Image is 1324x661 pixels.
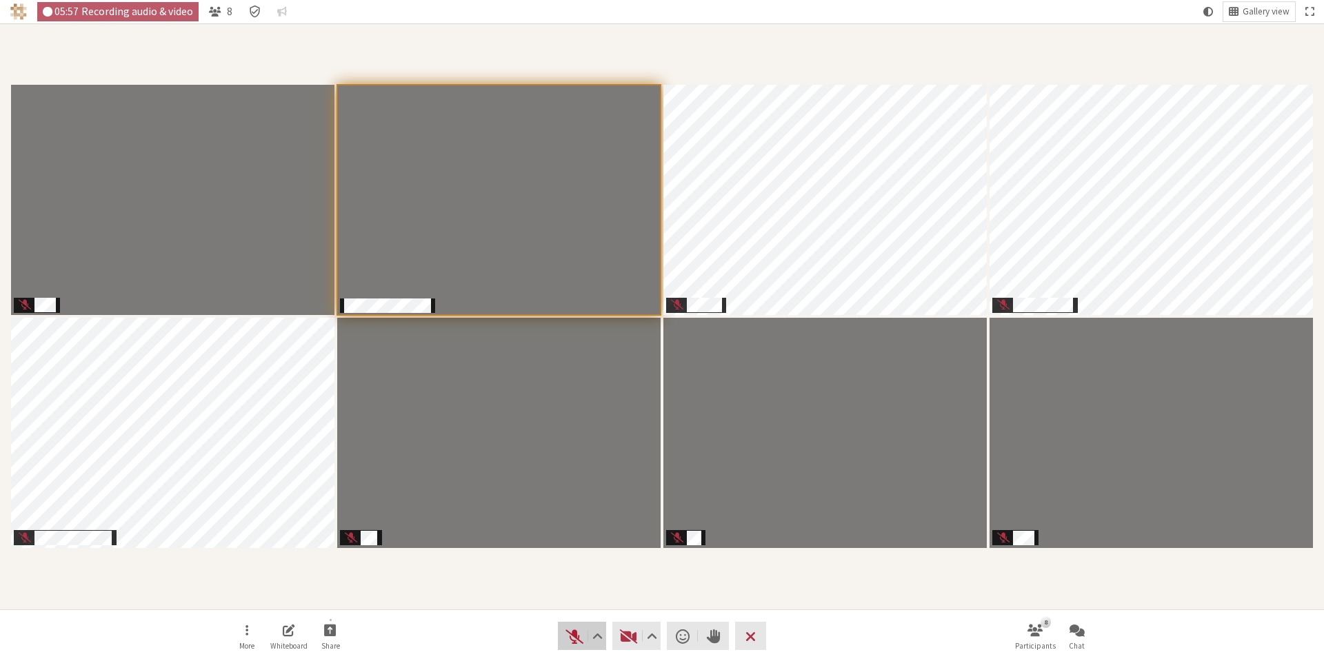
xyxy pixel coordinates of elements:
span: Whiteboard [270,642,308,650]
button: Audio settings [588,622,605,650]
button: Open shared whiteboard [270,618,308,655]
div: Meeting details Encryption enabled [243,2,267,21]
span: Chat [1069,642,1085,650]
button: Raise hand [698,622,729,650]
button: Leave meeting [735,622,766,650]
button: Using system theme [1198,2,1218,21]
span: 8 [227,6,232,17]
img: Iotum [10,3,27,20]
button: Fullscreen [1300,2,1319,21]
button: Change layout [1223,2,1295,21]
div: 8 [1041,616,1051,627]
span: Gallery view [1243,7,1290,17]
button: Start sharing [311,618,350,655]
span: Recording audio & video [81,6,193,17]
div: Audio & video [37,2,199,21]
button: Open participant list [203,2,238,21]
button: Video setting [643,622,661,650]
button: Open menu [228,618,266,655]
button: Conversation [272,2,292,21]
span: More [239,642,254,650]
span: 05:57 [54,6,79,17]
button: Start video (Alt+V) [612,622,661,650]
span: Participants [1015,642,1056,650]
button: Send a reaction [667,622,698,650]
span: Share [321,642,340,650]
button: Open chat [1058,618,1096,655]
button: Open participant list [1016,618,1054,655]
button: Unmute (Alt+A) [558,622,606,650]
